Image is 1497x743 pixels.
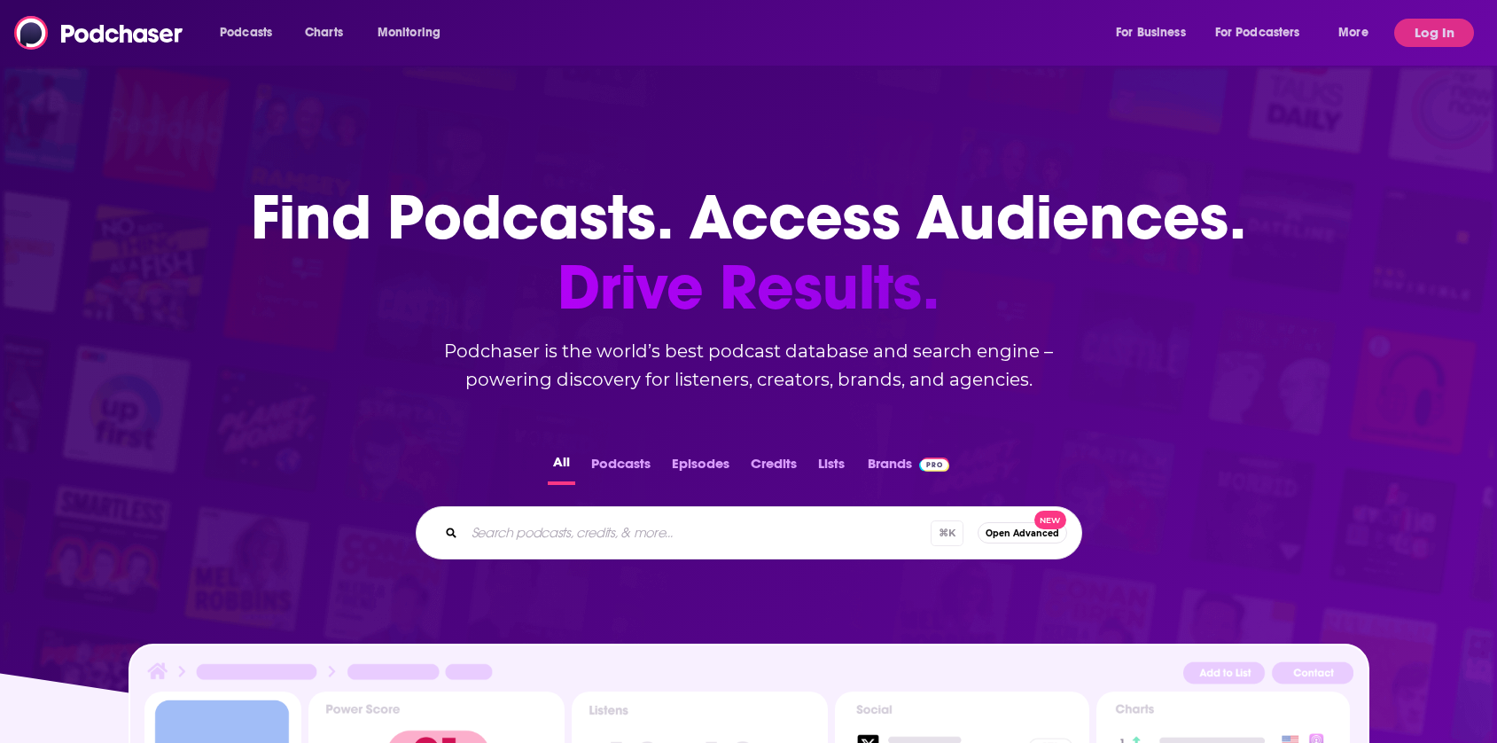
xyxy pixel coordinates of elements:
span: More [1338,20,1368,45]
img: Podchaser Pro [919,458,950,472]
span: New [1034,511,1066,529]
h2: Podchaser is the world’s best podcast database and search engine – powering discovery for listene... [394,337,1103,394]
span: For Podcasters [1215,20,1300,45]
div: Search podcasts, credits, & more... [416,506,1082,559]
button: Log In [1394,19,1474,47]
a: BrandsPodchaser Pro [868,450,950,485]
img: Podcast Insights Header [144,660,1353,691]
button: Credits [745,450,802,485]
button: open menu [1326,19,1391,47]
h1: Find Podcasts. Access Audiences. [251,183,1246,323]
button: open menu [1103,19,1208,47]
span: Open Advanced [986,528,1059,538]
img: Podchaser - Follow, Share and Rate Podcasts [14,16,184,50]
button: Lists [813,450,850,485]
button: open menu [365,19,464,47]
span: Charts [305,20,343,45]
span: ⌘ K [931,520,963,546]
button: open menu [207,19,295,47]
button: Episodes [667,450,735,485]
button: Open AdvancedNew [978,522,1067,544]
span: Monitoring [378,20,441,45]
span: Drive Results. [251,253,1246,323]
span: For Business [1116,20,1186,45]
button: All [548,450,575,485]
button: open menu [1204,19,1326,47]
a: Charts [293,19,354,47]
input: Search podcasts, credits, & more... [464,519,931,547]
button: Podcasts [586,450,656,485]
span: Podcasts [220,20,272,45]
